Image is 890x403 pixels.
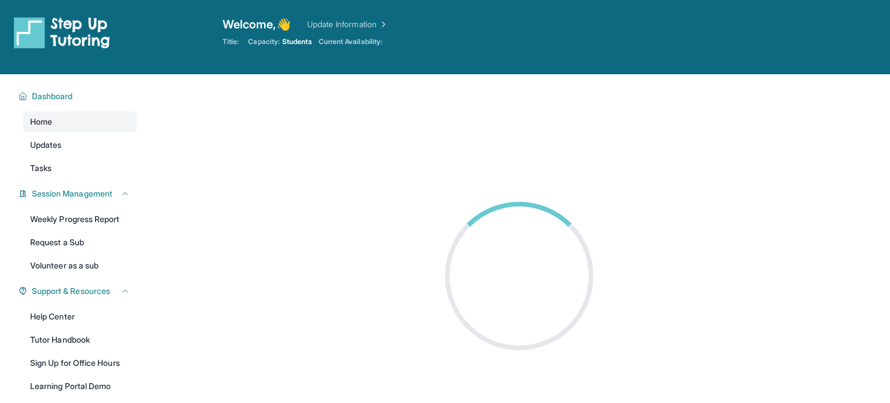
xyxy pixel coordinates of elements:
[377,19,388,30] img: Chevron Right
[23,329,137,350] a: Tutor Handbook
[32,285,110,297] span: Support & Resources
[27,188,130,199] button: Session Management
[27,285,130,297] button: Support & Resources
[23,158,137,179] a: Tasks
[23,376,137,397] a: Learning Portal Demo
[30,139,62,151] span: Updates
[319,37,382,46] span: Current Availability:
[307,19,388,30] a: Update Information
[23,255,137,276] a: Volunteer as a sub
[222,37,239,46] span: Title:
[14,16,110,49] img: logo
[282,37,312,46] span: Students
[30,162,52,174] span: Tasks
[32,188,112,199] span: Session Management
[30,116,52,128] span: Home
[23,111,137,132] a: Home
[248,37,280,46] span: Capacity:
[23,135,137,155] a: Updates
[23,209,137,230] a: Weekly Progress Report
[23,306,137,327] a: Help Center
[23,353,137,373] a: Sign Up for Office Hours
[32,90,73,102] span: Dashboard
[23,232,137,253] a: Request a Sub
[27,90,130,102] button: Dashboard
[222,16,291,32] span: Welcome, 👋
